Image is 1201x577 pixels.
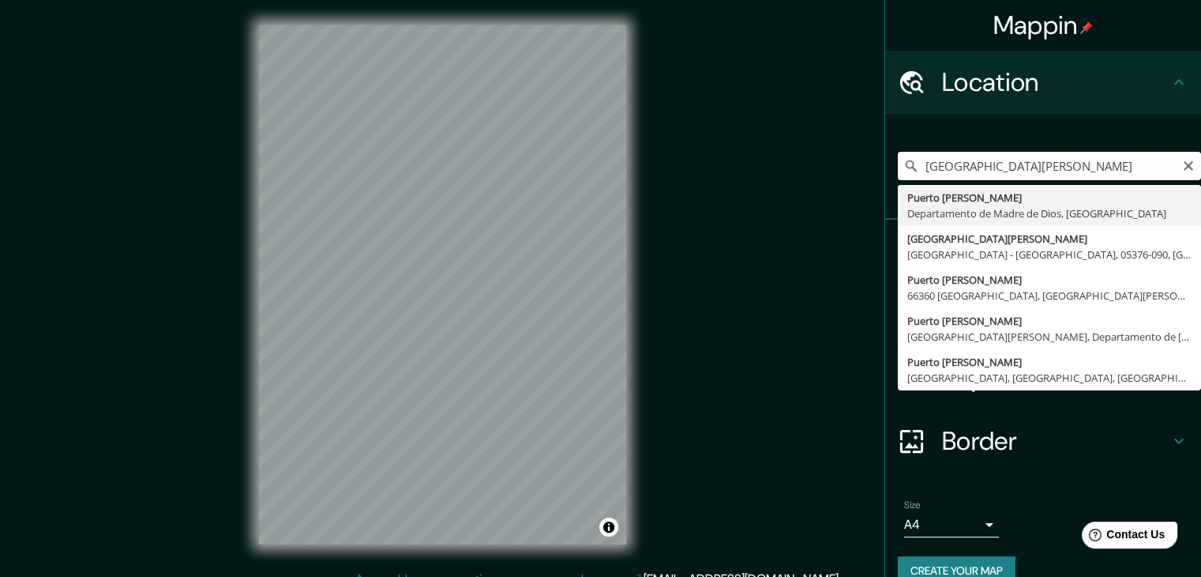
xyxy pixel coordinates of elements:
h4: Mappin [993,9,1094,41]
h4: Border [942,425,1169,457]
div: Puerto [PERSON_NAME] [907,354,1192,370]
div: 66360 [GEOGRAPHIC_DATA], [GEOGRAPHIC_DATA][PERSON_NAME], [GEOGRAPHIC_DATA] [907,288,1192,304]
div: Border [885,409,1201,473]
h4: Location [942,66,1169,98]
div: [GEOGRAPHIC_DATA][PERSON_NAME], Departamento de [GEOGRAPHIC_DATA], [GEOGRAPHIC_DATA] [907,329,1192,345]
div: Pins [885,220,1201,283]
button: Toggle attribution [599,518,618,537]
div: [GEOGRAPHIC_DATA] - [GEOGRAPHIC_DATA], 05376-090, [GEOGRAPHIC_DATA] [907,247,1192,262]
input: Pick your city or area [898,152,1201,180]
h4: Layout [942,362,1169,394]
div: Departamento de Madre de Dios, [GEOGRAPHIC_DATA] [907,206,1192,221]
canvas: Map [259,25,626,545]
div: Puerto [PERSON_NAME] [907,313,1192,329]
div: Puerto [PERSON_NAME] [907,272,1192,288]
button: Clear [1182,157,1195,172]
iframe: Help widget launcher [1060,515,1184,560]
div: A4 [904,512,999,537]
div: Puerto [PERSON_NAME] [907,190,1192,206]
img: pin-icon.png [1080,21,1093,34]
div: [GEOGRAPHIC_DATA][PERSON_NAME] [907,231,1192,247]
div: Layout [885,346,1201,409]
label: Size [904,499,921,512]
div: Style [885,283,1201,346]
div: [GEOGRAPHIC_DATA], [GEOGRAPHIC_DATA], [GEOGRAPHIC_DATA] [907,370,1192,386]
div: Location [885,51,1201,114]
